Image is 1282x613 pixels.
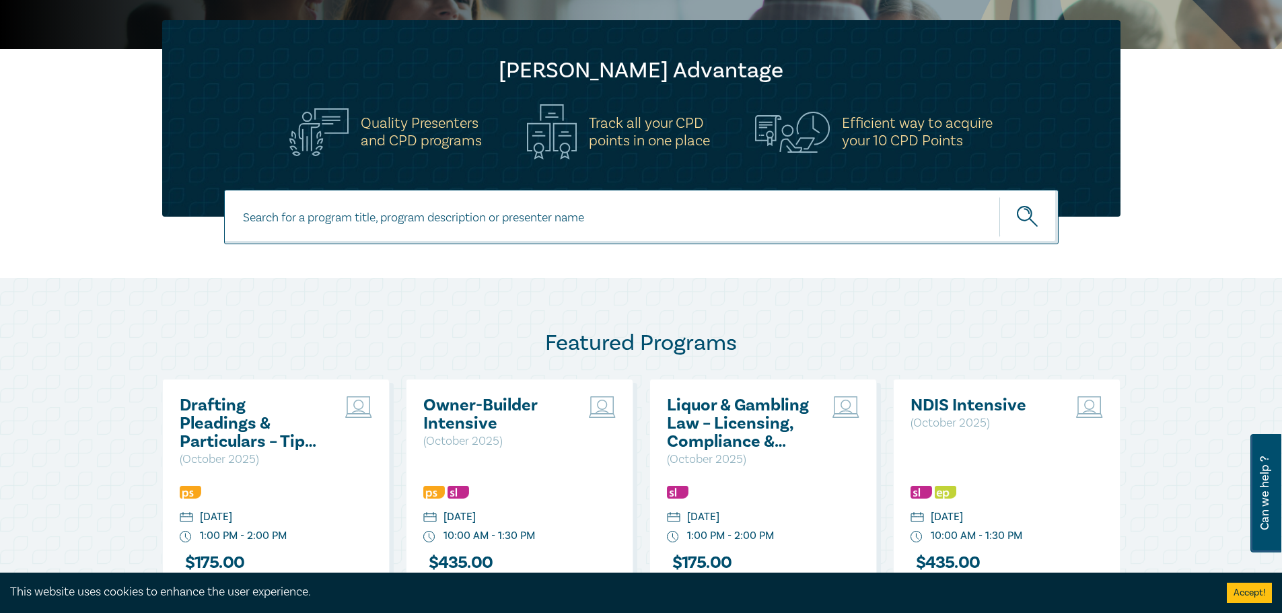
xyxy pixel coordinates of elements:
[361,114,482,149] h5: Quality Presenters and CPD programs
[911,486,932,499] img: Substantive Law
[189,57,1094,84] h2: [PERSON_NAME] Advantage
[200,528,287,544] div: 1:00 PM - 2:00 PM
[667,396,812,451] a: Liquor & Gambling Law – Licensing, Compliance & Regulations
[911,554,981,572] h3: $ 435.00
[448,486,469,499] img: Substantive Law
[180,554,245,572] h3: $ 175.00
[667,486,688,499] img: Substantive Law
[589,396,616,418] img: Live Stream
[1227,583,1272,603] button: Accept cookies
[443,528,535,544] div: 10:00 AM - 1:30 PM
[345,396,372,418] img: Live Stream
[180,396,324,451] a: Drafting Pleadings & Particulars – Tips & Traps
[1258,442,1271,544] span: Can we help ?
[224,190,1059,244] input: Search for a program title, program description or presenter name
[180,486,201,499] img: Professional Skills
[931,509,963,525] div: [DATE]
[423,396,568,433] a: Owner-Builder Intensive
[832,396,859,418] img: Live Stream
[423,531,435,543] img: watch
[931,528,1022,544] div: 10:00 AM - 1:30 PM
[180,451,324,468] p: ( October 2025 )
[180,512,193,524] img: calendar
[1076,396,1103,418] img: Live Stream
[687,509,719,525] div: [DATE]
[935,486,956,499] img: Ethics & Professional Responsibility
[755,112,830,152] img: Efficient way to acquire<br>your 10 CPD Points
[667,554,732,572] h3: $ 175.00
[911,396,1055,414] a: NDIS Intensive
[443,509,476,525] div: [DATE]
[667,531,679,543] img: watch
[911,512,924,524] img: calendar
[911,414,1055,432] p: ( October 2025 )
[687,528,774,544] div: 1:00 PM - 2:00 PM
[200,509,232,525] div: [DATE]
[180,531,192,543] img: watch
[423,486,445,499] img: Professional Skills
[589,114,710,149] h5: Track all your CPD points in one place
[911,531,923,543] img: watch
[842,114,993,149] h5: Efficient way to acquire your 10 CPD Points
[423,512,437,524] img: calendar
[667,451,812,468] p: ( October 2025 )
[667,512,680,524] img: calendar
[162,330,1120,357] h2: Featured Programs
[527,104,577,159] img: Track all your CPD<br>points in one place
[10,583,1207,601] div: This website uses cookies to enhance the user experience.
[423,433,568,450] p: ( October 2025 )
[423,554,493,572] h3: $ 435.00
[289,108,349,156] img: Quality Presenters<br>and CPD programs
